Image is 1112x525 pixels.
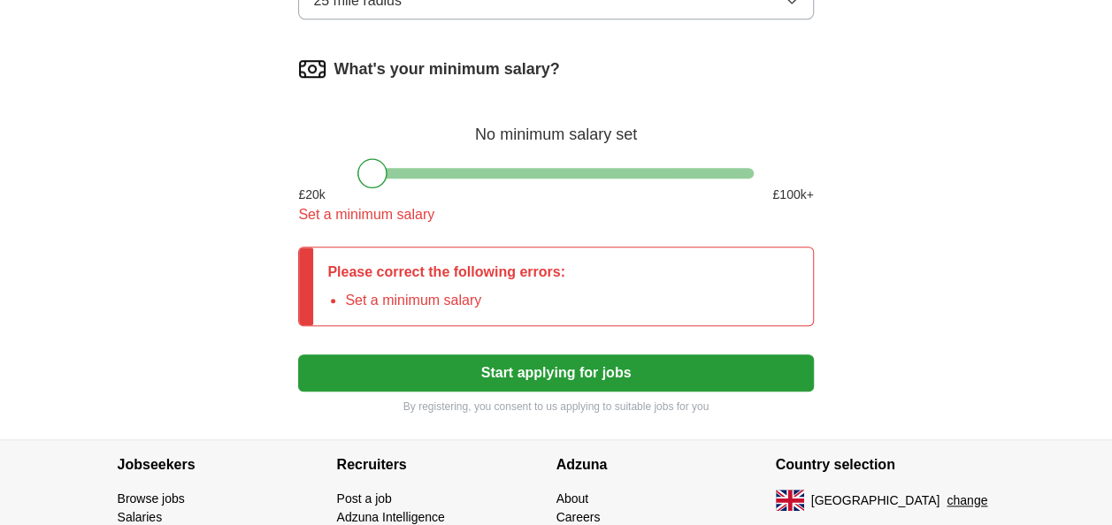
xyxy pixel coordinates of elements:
a: Careers [556,510,601,524]
label: What's your minimum salary? [334,57,559,81]
button: change [947,491,987,510]
div: No minimum salary set [298,104,813,147]
span: £ 20 k [298,186,325,204]
li: Set a minimum salary [345,290,565,311]
button: Start applying for jobs [298,354,813,392]
a: Browse jobs [118,491,185,506]
a: Post a job [337,491,392,506]
a: About [556,491,589,506]
p: Please correct the following errors: [327,262,565,283]
h4: Country selection [776,440,995,490]
img: UK flag [776,490,804,511]
span: [GEOGRAPHIC_DATA] [811,491,940,510]
p: By registering, you consent to us applying to suitable jobs for you [298,399,813,415]
img: salary.png [298,55,326,83]
a: Adzuna Intelligence [337,510,445,524]
a: Salaries [118,510,163,524]
div: Set a minimum salary [298,204,813,225]
span: £ 100 k+ [772,186,813,204]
